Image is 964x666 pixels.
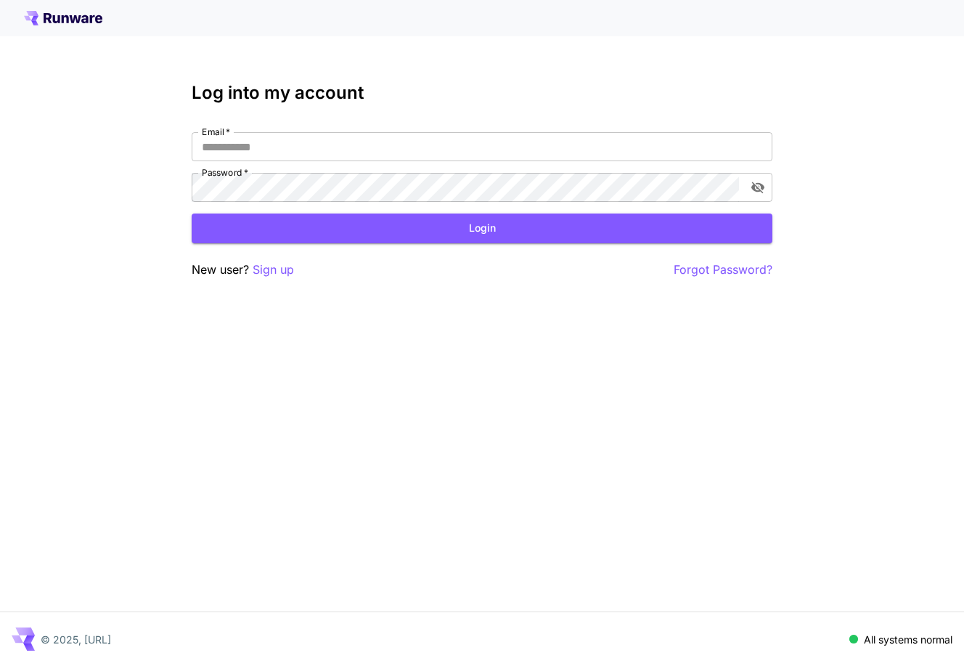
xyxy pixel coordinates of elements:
[202,166,248,179] label: Password
[745,174,771,200] button: toggle password visibility
[202,126,230,138] label: Email
[674,261,772,279] button: Forgot Password?
[253,261,294,279] button: Sign up
[864,632,952,647] p: All systems normal
[192,261,294,279] p: New user?
[192,83,772,103] h3: Log into my account
[41,632,111,647] p: © 2025, [URL]
[192,214,772,243] button: Login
